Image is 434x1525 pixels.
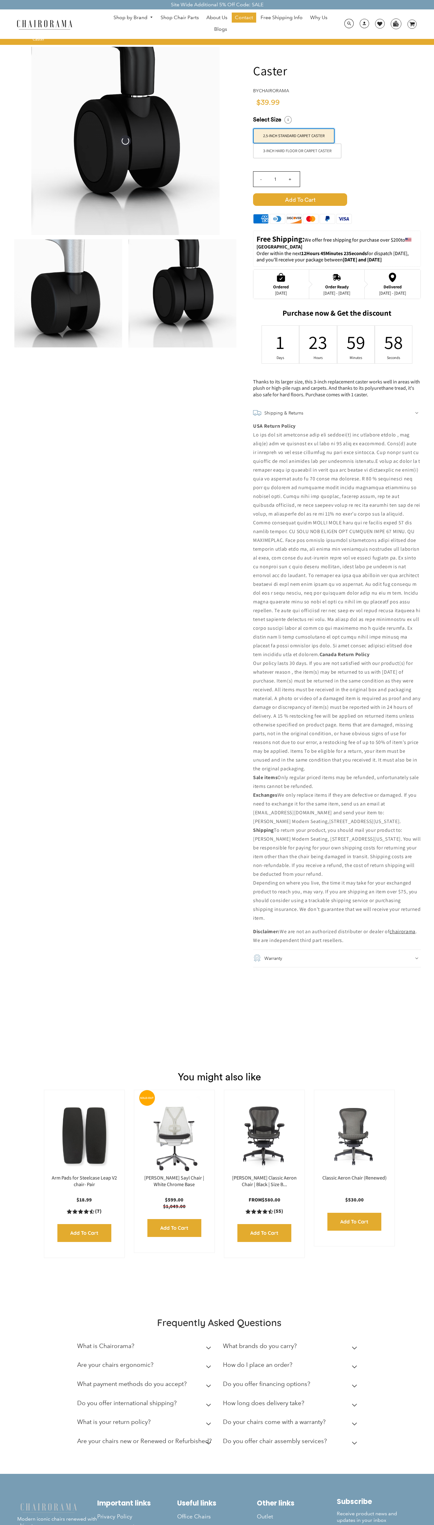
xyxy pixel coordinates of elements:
h2: Do you offer chair assembly services? [223,1437,327,1445]
h2: Do you offer financing options? [223,1380,310,1388]
nav: DesktopNavigation [103,13,339,36]
a: Caster - chairorama [31,137,220,144]
label: 2.5-inch Standard Carpet Caster [253,128,335,143]
div: Days [276,355,284,360]
summary: Do you offer international shipping? [77,1395,214,1414]
input: - [253,172,268,187]
p: Order within the next for dispatch [DATE], and you'll receive your package between [257,250,417,264]
span: $599.00 [165,1196,183,1203]
a: Office Chairs [177,1511,257,1522]
h2: Other links [257,1499,337,1507]
h2: How long does delivery take? [223,1399,304,1407]
h2: Subscribe [337,1497,417,1506]
summary: Are your chairs new or Renewed or Refurbished? [77,1433,214,1452]
span: $530.00 [345,1196,364,1203]
div: Delivered [379,284,406,289]
img: Caster - chairorama [129,239,236,347]
div: Ordered [273,284,289,289]
div: [DATE] - [DATE] [379,291,406,296]
summary: How long does delivery take? [223,1395,360,1414]
input: + [282,172,297,187]
img: chairorama [13,19,76,30]
b: Canada Return Policy [320,651,370,658]
h2: Purchase now & Get the discount [253,308,421,321]
a: Classic Aeron Chair (Renewed) - chairorama Classic Aeron Chair (Renewed) - chairorama [320,1096,388,1175]
a: Herman Miller Sayl Chair | White Chrome Base - chairorama Herman Miller Sayl Chair | White Chrome... [140,1096,208,1175]
span: $580.00 [262,1196,280,1203]
span: About Us [206,14,227,21]
a: [PERSON_NAME] Sayl Chair | White Chrome Base [144,1175,204,1188]
span: Why Us [310,14,327,21]
b: Sale items [253,774,278,781]
a: chairorama [389,928,415,935]
p: From [230,1197,298,1203]
h2: Are your chairs new or Renewed or Refurbished? [77,1437,212,1445]
img: Caster - chairorama [14,239,122,347]
img: Herman Miller Sayl Chair | White Chrome Base - chairorama [140,1096,208,1175]
a: Classic Aeron Chair (Renewed) [322,1175,387,1181]
h2: Useful links [177,1499,257,1507]
summary: What is your return policy? [77,1414,214,1433]
summary: What brands do you carry? [223,1338,360,1357]
a: Shop Chair Parts [157,13,202,23]
a: Blogs [211,24,230,34]
h2: Do you offer international shipping? [77,1399,177,1407]
summary: Do you offer financing options? [223,1376,360,1395]
img: Herman Miller Classic Aeron Chair | Black | Size B (Renewed) - chairorama [230,1096,298,1175]
b: Shipping [253,827,274,833]
span: $1,049.00 [163,1203,186,1210]
summary: Shipping & Returns [253,404,421,422]
a: Herman Miller Classic Aeron Chair | Black | Size B (Renewed) - chairorama Herman Miller Classic A... [230,1096,298,1175]
div: Seconds [389,355,398,360]
a: Contact [232,13,256,23]
h2: What brands do you carry? [223,1342,297,1350]
span: Blogs [214,26,227,33]
strong: [DATE] and [DATE] [343,256,382,263]
a: About Us [203,13,230,23]
summary: How do I place an order? [223,1357,360,1376]
b: Exchanges [253,792,278,798]
input: Add to Cart [237,1224,291,1242]
h2: Important links [97,1499,177,1507]
div: Minutes [352,355,360,360]
h2: Frequently Asked Questions [77,1317,362,1329]
b: Disclaimer: [253,928,280,935]
a: [PERSON_NAME] Classic Aeron Chair | Black | Size B... [232,1175,297,1188]
summary: What is Chairorama? [77,1338,214,1357]
span: Outlet [257,1513,273,1520]
span: Add to Cart [253,193,347,206]
h2: Are your chairs ergonomic? [77,1361,153,1368]
input: Add to Cart [327,1213,381,1231]
img: Caster - chairorama [31,47,220,235]
span: (7) [95,1208,102,1215]
div: 23 [314,330,322,354]
input: Add to Cart [57,1224,111,1242]
h1: Caster [253,62,421,79]
summary: Do your chairs come with a warranty? [223,1414,360,1433]
h2: Shipping & Returns [264,409,303,417]
img: guarantee.png [253,954,261,962]
span: $39.99 [256,99,280,106]
div: 59 [352,330,360,354]
p: Lo ips dol sit ametconse adip eli seddoei(t) inc utlabore etdolo , mag aliq(e) adm ve quisnost ex... [253,422,421,923]
div: [DATE] [273,291,289,296]
h2: What is your return policy? [77,1418,151,1426]
img: Classic Aeron Chair (Renewed) - chairorama [320,1096,388,1175]
a: Arm Pads for Steelcase Leap V2 chair- Pair - chairorama Arm Pads for Steelcase Leap V2 chair- Pai... [50,1096,118,1175]
p: Receive product news and updates in your inbox [337,1511,417,1524]
summary: Are your chairs ergonomic? [77,1357,214,1376]
h2: Warranty [264,954,282,963]
p: to [257,234,417,250]
span: Free Shipping Info [261,14,303,21]
img: Arm Pads for Steelcase Leap V2 chair- Pair - chairorama [50,1096,118,1175]
span: We offer free shipping for purchase over $200 [304,237,401,243]
b: USA Return Policy [253,423,296,429]
a: 4.4 rating (7 votes) [50,1208,118,1215]
h2: How do I place an order? [223,1361,292,1368]
h2: What is Chairorama? [77,1342,134,1350]
summary: Warranty [253,950,421,967]
a: 4.5 rating (55 votes) [230,1208,298,1215]
summary: Do you offer chair assembly services? [223,1433,360,1452]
